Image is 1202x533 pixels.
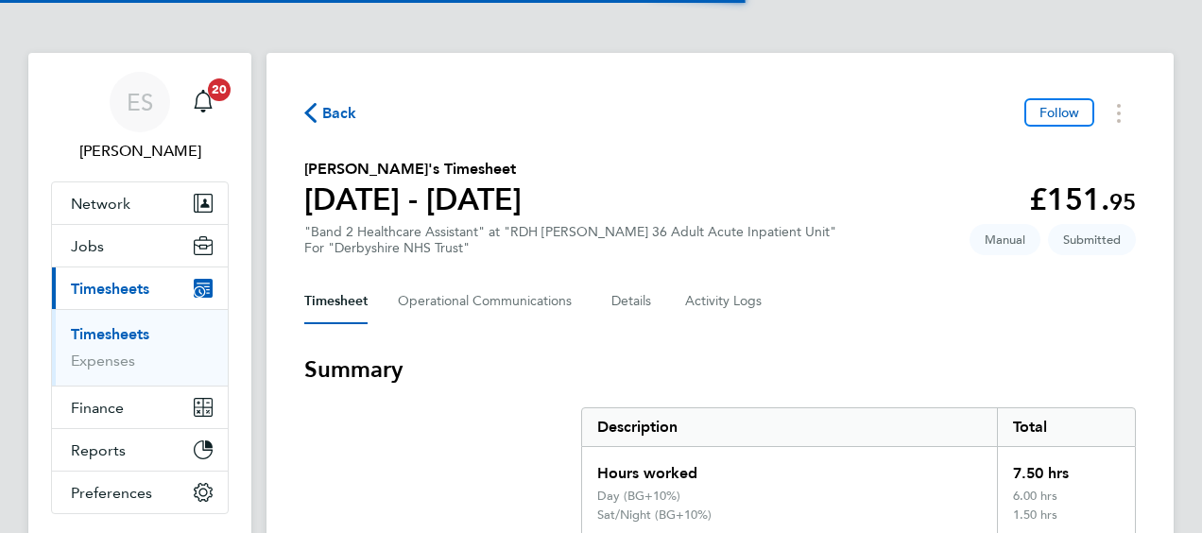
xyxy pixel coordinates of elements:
[304,181,522,218] h1: [DATE] - [DATE]
[1102,98,1136,128] button: Timesheets Menu
[1024,98,1094,127] button: Follow
[51,72,229,163] a: ES[PERSON_NAME]
[71,352,135,370] a: Expenses
[997,408,1135,446] div: Total
[997,489,1135,507] div: 6.00 hrs
[582,408,997,446] div: Description
[71,441,126,459] span: Reports
[52,267,228,309] button: Timesheets
[52,472,228,513] button: Preferences
[52,309,228,386] div: Timesheets
[997,447,1135,489] div: 7.50 hrs
[52,225,228,266] button: Jobs
[304,224,836,256] div: "Band 2 Healthcare Assistant" at "RDH [PERSON_NAME] 36 Adult Acute Inpatient Unit"
[71,237,104,255] span: Jobs
[52,387,228,428] button: Finance
[597,489,680,504] div: Day (BG+10%)
[597,507,712,523] div: Sat/Night (BG+10%)
[1039,104,1079,121] span: Follow
[304,354,1136,385] h3: Summary
[304,240,836,256] div: For "Derbyshire NHS Trust"
[685,279,764,324] button: Activity Logs
[71,280,149,298] span: Timesheets
[304,101,357,125] button: Back
[127,90,153,114] span: ES
[398,279,581,324] button: Operational Communications
[52,182,228,224] button: Network
[71,195,130,213] span: Network
[582,447,997,489] div: Hours worked
[51,140,229,163] span: Ellie Sillis
[208,78,231,101] span: 20
[71,325,149,343] a: Timesheets
[970,224,1040,255] span: This timesheet was manually created.
[52,429,228,471] button: Reports
[304,279,368,324] button: Timesheet
[184,72,222,132] a: 20
[1048,224,1136,255] span: This timesheet is Submitted.
[1109,188,1136,215] span: 95
[611,279,655,324] button: Details
[1029,181,1136,217] app-decimal: £151.
[71,399,124,417] span: Finance
[322,102,357,125] span: Back
[71,484,152,502] span: Preferences
[304,158,522,181] h2: [PERSON_NAME]'s Timesheet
